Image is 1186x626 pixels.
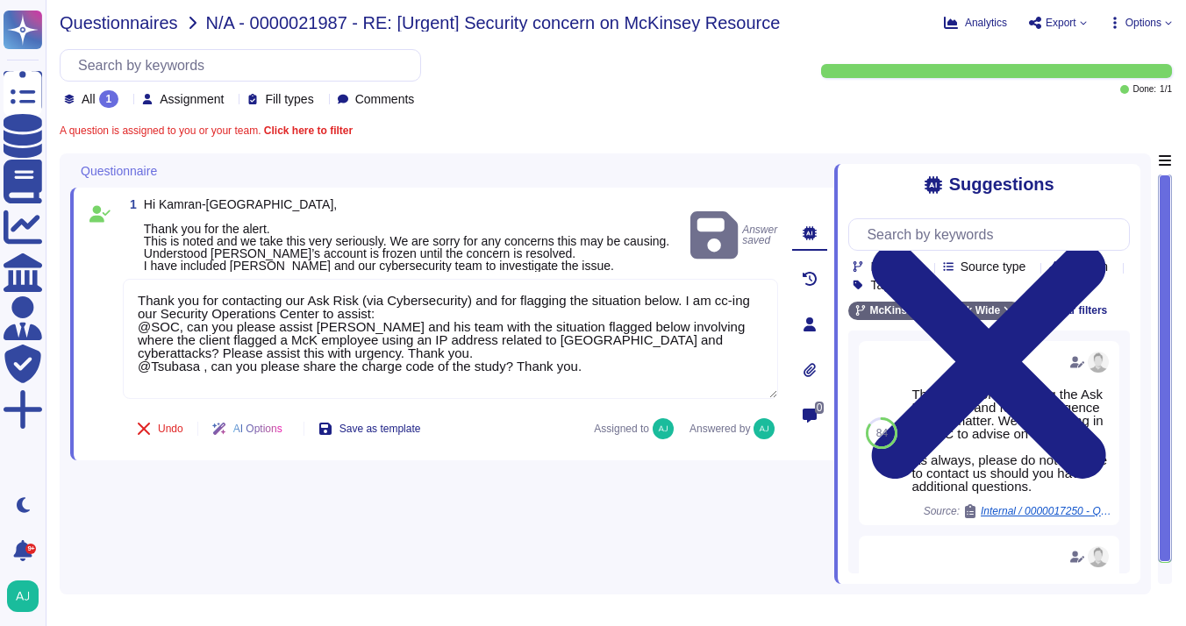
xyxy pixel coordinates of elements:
span: Questionnaires [60,14,178,32]
span: 0 [815,402,825,414]
span: Comments [355,93,415,105]
textarea: Thank you for contacting our Ask Risk (via Cybersecurity) and for flagging the situation below. I... [123,279,778,399]
button: Save as template [304,411,435,446]
img: user [1088,546,1109,567]
span: Fill types [265,93,313,105]
div: 9+ [25,544,36,554]
span: Hi Kamran-[GEOGRAPHIC_DATA], Thank you for the alert. This is noted and we take this very serious... [144,197,669,273]
span: All [82,93,96,105]
span: Answer saved [690,208,778,263]
span: Options [1125,18,1161,28]
span: Export [1046,18,1076,28]
b: Click here to filter [261,124,353,137]
img: user [7,580,39,612]
span: Assignment [160,93,224,105]
span: 1 [123,198,137,210]
span: 1 / 1 [1160,85,1172,94]
input: Search by keywords [858,219,1129,250]
input: Search by keywords [69,50,420,81]
span: A question is assigned to you or your team. [60,125,353,136]
span: Questionnaire [81,165,157,177]
span: 84 [876,428,888,438]
span: Undo [158,423,183,434]
button: Undo [123,411,197,446]
span: Assigned to [594,418,682,439]
span: Done: [1132,85,1156,94]
div: 1 [99,90,119,108]
img: user [754,418,775,439]
span: Analytics [965,18,1007,28]
img: user [653,418,674,439]
span: Save as template [339,423,421,434]
span: AI Options [233,423,282,434]
img: user [1088,352,1109,373]
span: N/A - 0000021987 - RE: [Urgent] Security concern on McKinsey Resource [206,14,781,32]
button: Analytics [944,16,1007,30]
button: user [4,577,51,615]
span: Answered by [689,423,750,434]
